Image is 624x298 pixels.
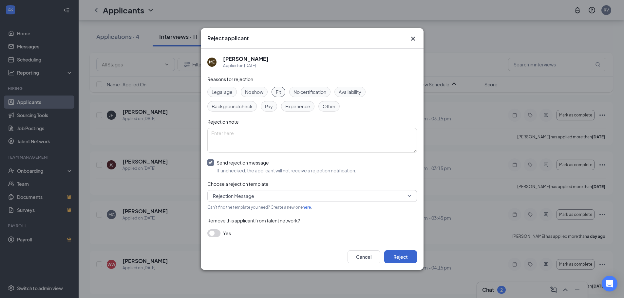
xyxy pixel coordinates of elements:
span: Rejection note [207,119,239,125]
span: Can't find the template you need? Create a new one . [207,205,312,210]
span: No certification [293,88,326,96]
div: Open Intercom Messenger [602,276,617,291]
button: Cancel [348,250,380,263]
span: Background check [212,103,253,110]
span: Availability [339,88,361,96]
h5: [PERSON_NAME] [223,55,269,62]
svg: Cross [409,35,417,43]
span: Remove this applicant from talent network? [207,218,300,223]
div: Applied on [DATE] [223,62,269,69]
span: Rejection Message [213,191,254,201]
span: Other [323,103,335,110]
span: Experience [285,103,310,110]
span: Pay [265,103,273,110]
div: ME [209,59,215,65]
span: Choose a rejection template [207,181,269,187]
span: No show [245,88,263,96]
span: Fit [276,88,281,96]
span: Legal age [212,88,233,96]
h3: Reject applicant [207,35,249,42]
span: Reasons for rejection [207,76,253,82]
button: Close [409,35,417,43]
a: here [303,205,311,210]
button: Reject [384,250,417,263]
span: Yes [223,229,231,237]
